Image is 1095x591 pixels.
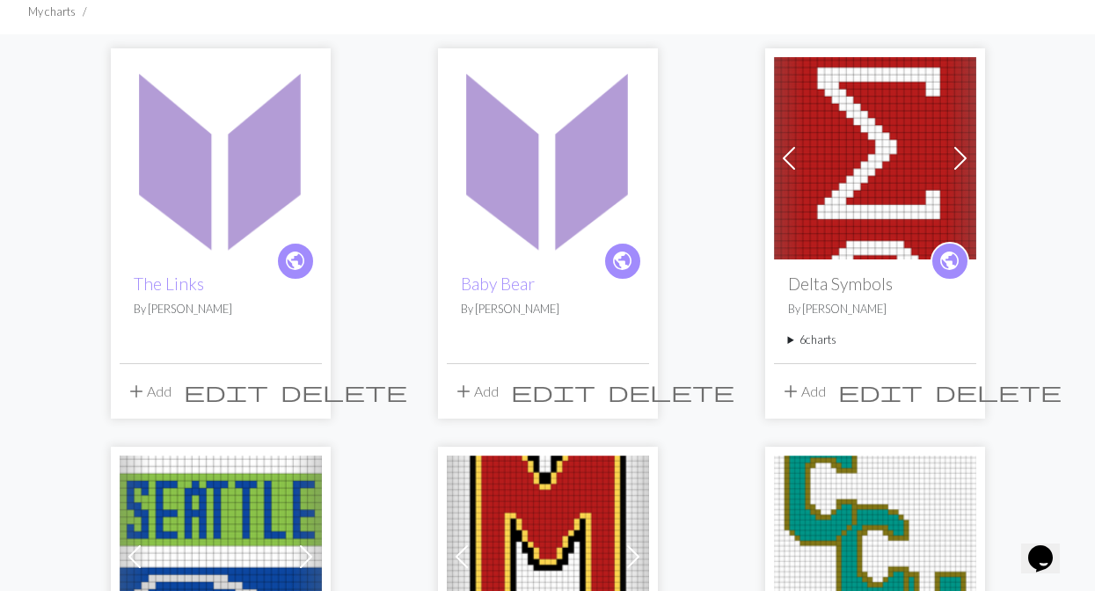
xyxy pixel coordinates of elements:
span: add [780,379,801,404]
span: delete [608,379,734,404]
img: Baby Bear [447,57,649,259]
a: public [603,242,642,281]
span: public [284,247,306,274]
span: edit [838,379,923,404]
a: Baby Bear [461,274,535,294]
button: Add [120,375,178,408]
span: edit [184,379,268,404]
button: Edit [178,375,274,408]
h2: Delta Symbols [788,274,962,294]
a: Baby Bear [447,148,649,164]
i: Edit [838,381,923,402]
a: Delta Triangle [774,148,976,164]
summary: 6charts [788,332,962,348]
img: Delta Triangle [774,57,976,259]
a: public [931,242,969,281]
p: By [PERSON_NAME] [134,301,308,317]
a: The Links [134,274,204,294]
p: By [PERSON_NAME] [788,301,962,317]
button: Delete [274,375,413,408]
button: Delete [929,375,1068,408]
i: public [611,244,633,279]
a: Seattle Seahawks [120,546,322,563]
p: By [PERSON_NAME] [461,301,635,317]
i: public [284,244,306,279]
i: Edit [184,381,268,402]
a: The Links [120,148,322,164]
button: Delete [602,375,741,408]
span: edit [511,379,595,404]
a: Maryland Block M [447,546,649,563]
a: Coastal Carolina [774,546,976,563]
img: The Links [120,57,322,259]
span: add [453,379,474,404]
li: My charts [28,4,76,20]
button: Edit [832,375,929,408]
button: Edit [505,375,602,408]
span: public [938,247,960,274]
button: Add [774,375,832,408]
button: Add [447,375,505,408]
span: delete [281,379,407,404]
span: add [126,379,147,404]
i: Edit [511,381,595,402]
i: public [938,244,960,279]
iframe: chat widget [1021,521,1077,573]
a: public [276,242,315,281]
span: public [611,247,633,274]
span: delete [935,379,1062,404]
